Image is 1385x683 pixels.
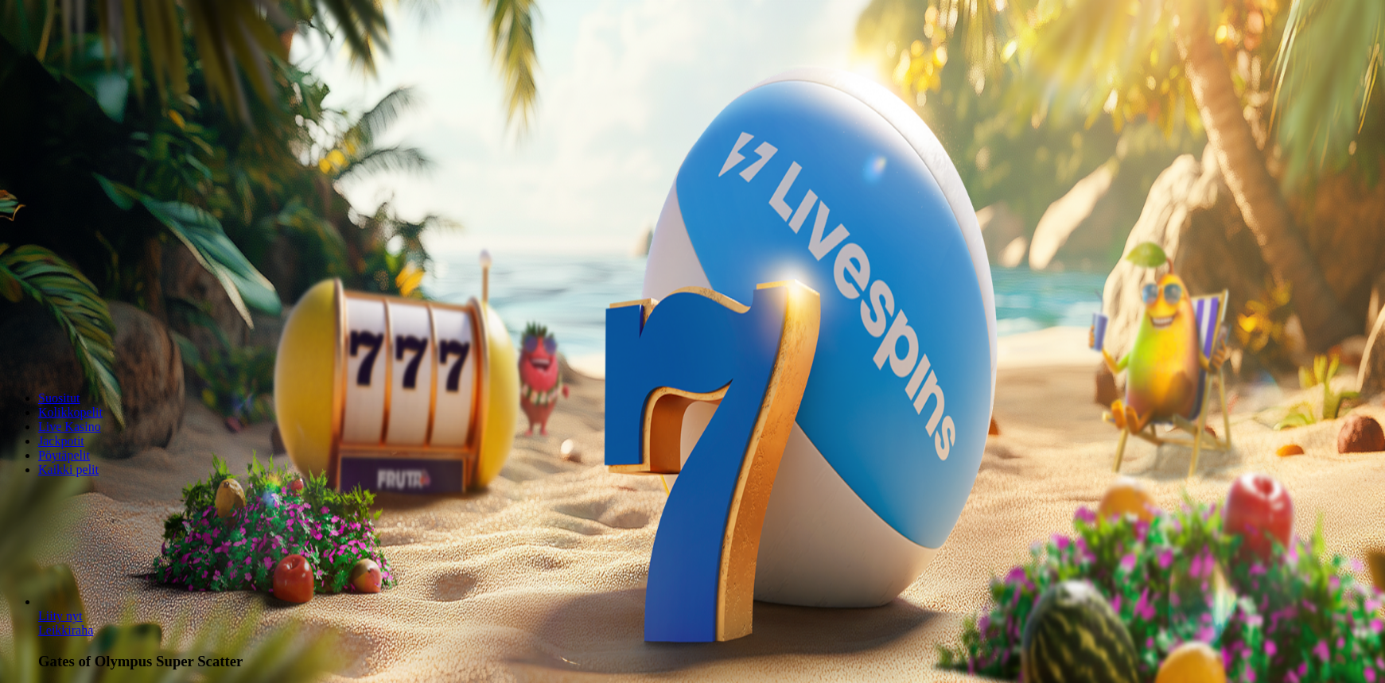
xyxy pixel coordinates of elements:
[38,434,84,448] a: Jackpotit
[38,448,90,462] a: Pöytäpelit
[38,406,103,419] a: Kolikkopelit
[38,595,1379,670] article: Gates of Olympus Super Scatter
[38,609,83,623] span: Liity nyt
[38,391,80,405] a: Suositut
[38,420,101,433] a: Live Kasino
[6,364,1379,477] nav: Lobby
[38,623,93,637] a: Gates of Olympus Super Scatter
[38,463,99,476] a: Kaikki pelit
[38,609,83,623] a: Gates of Olympus Super Scatter
[6,364,1379,506] header: Lobby
[38,653,1379,670] h3: Gates of Olympus Super Scatter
